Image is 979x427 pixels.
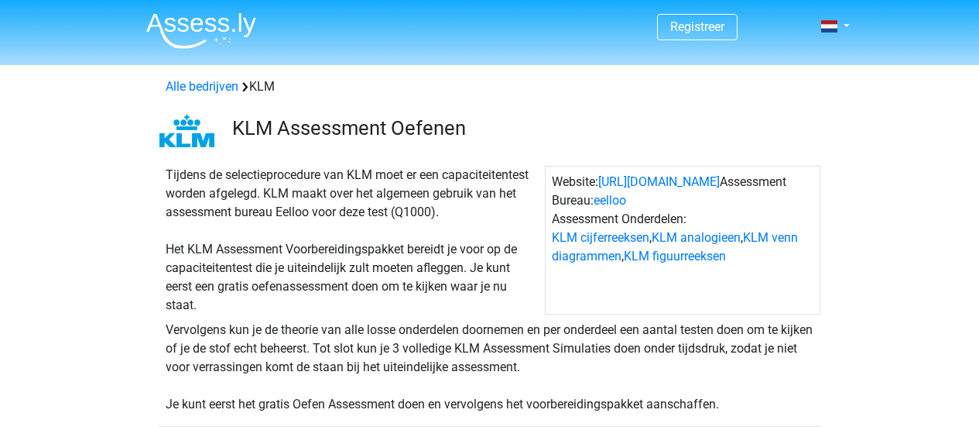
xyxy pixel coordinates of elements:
div: KLM [159,77,820,96]
a: [URL][DOMAIN_NAME] [598,174,720,189]
a: KLM venn diagrammen [552,230,798,263]
a: Alle bedrijven [166,79,238,94]
a: KLM analogieen [652,230,741,245]
a: Registreer [670,19,724,34]
img: Assessly [146,12,256,49]
h3: KLM Assessment Oefenen [232,116,809,140]
div: Tijdens de selectieprocedure van KLM moet er een capaciteitentest worden afgelegd. KLM maakt over... [159,166,545,315]
div: Vervolgens kun je de theorie van alle losse onderdelen doornemen en per onderdeel een aantal test... [159,321,820,414]
div: Website: Assessment Bureau: Assessment Onderdelen: , , , [545,166,820,315]
a: KLM figuurreeksen [624,249,726,263]
a: KLM cijferreeksen [552,230,649,245]
a: eelloo [594,193,626,208]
